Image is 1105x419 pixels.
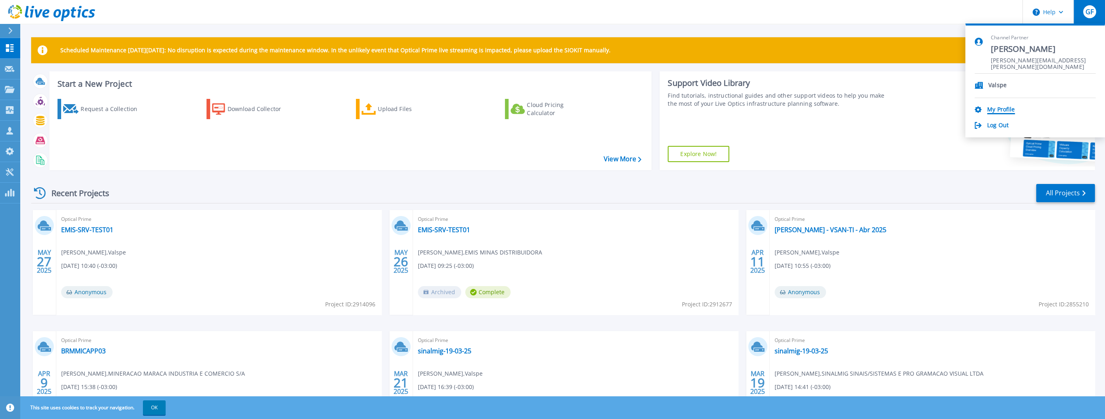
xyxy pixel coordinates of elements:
[60,47,611,53] p: Scheduled Maintenance [DATE][DATE]: No disruption is expected during the maintenance window. In t...
[57,99,148,119] a: Request a Collection
[750,368,765,398] div: MAR 2025
[61,261,117,270] span: [DATE] 10:40 (-03:00)
[750,379,765,386] span: 19
[987,106,1015,114] a: My Profile
[668,92,893,108] div: Find tutorials, instructional guides and other support videos to help you make the most of your L...
[143,400,166,415] button: OK
[988,82,1007,90] p: Valspe
[1036,184,1095,202] a: All Projects
[61,347,106,355] a: BRMMICAPP03
[61,369,245,378] span: [PERSON_NAME] , MINERACAO MARACA INDUSTRIA E COMERCIO S/A
[775,226,886,234] a: [PERSON_NAME] - VSAN-TI - Abr 2025
[987,122,1009,130] a: Log Out
[228,101,292,117] div: Download Collector
[393,368,409,398] div: MAR 2025
[775,336,1090,345] span: Optical Prime
[604,155,641,163] a: View More
[394,379,408,386] span: 21
[418,347,471,355] a: sinalmig-19-03-25
[750,258,765,265] span: 11
[775,261,830,270] span: [DATE] 10:55 (-03:00)
[22,400,166,415] span: This site uses cookies to track your navigation.
[1085,9,1093,15] span: GF
[418,248,542,257] span: [PERSON_NAME] , EMIS MINAS DISTRIBUIDORA
[61,286,113,298] span: Anonymous
[36,247,52,276] div: MAY 2025
[775,369,984,378] span: [PERSON_NAME] , SINALMIG SINAIS/SISTEMAS E PRO GRAMACAO VISUAL LTDA
[1039,300,1089,309] span: Project ID: 2855210
[61,226,113,234] a: EMIS-SRV-TEST01
[682,300,732,309] span: Project ID: 2912677
[750,247,765,276] div: APR 2025
[418,336,733,345] span: Optical Prime
[393,247,409,276] div: MAY 2025
[61,383,117,391] span: [DATE] 15:38 (-03:00)
[57,79,641,88] h3: Start a New Project
[775,383,830,391] span: [DATE] 14:41 (-03:00)
[775,215,1090,224] span: Optical Prime
[418,369,483,378] span: [PERSON_NAME] , Valspe
[991,57,1096,65] span: [PERSON_NAME][EMAIL_ADDRESS][PERSON_NAME][DOMAIN_NAME]
[418,383,474,391] span: [DATE] 16:39 (-03:00)
[37,258,51,265] span: 27
[207,99,297,119] a: Download Collector
[418,215,733,224] span: Optical Prime
[775,286,826,298] span: Anonymous
[505,99,595,119] a: Cloud Pricing Calculator
[61,215,377,224] span: Optical Prime
[527,101,592,117] div: Cloud Pricing Calculator
[356,99,446,119] a: Upload Files
[418,286,461,298] span: Archived
[325,300,375,309] span: Project ID: 2914096
[31,183,120,203] div: Recent Projects
[991,44,1096,55] span: [PERSON_NAME]
[465,286,511,298] span: Complete
[394,258,408,265] span: 26
[775,248,839,257] span: [PERSON_NAME] , Valspe
[668,78,893,88] div: Support Video Library
[991,34,1096,41] span: Channel Partner
[378,101,443,117] div: Upload Files
[61,336,377,345] span: Optical Prime
[61,248,126,257] span: [PERSON_NAME] , Valspe
[36,368,52,398] div: APR 2025
[81,101,145,117] div: Request a Collection
[418,226,470,234] a: EMIS-SRV-TEST01
[40,379,48,386] span: 9
[775,347,828,355] a: sinalmig-19-03-25
[668,146,729,162] a: Explore Now!
[418,261,474,270] span: [DATE] 09:25 (-03:00)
